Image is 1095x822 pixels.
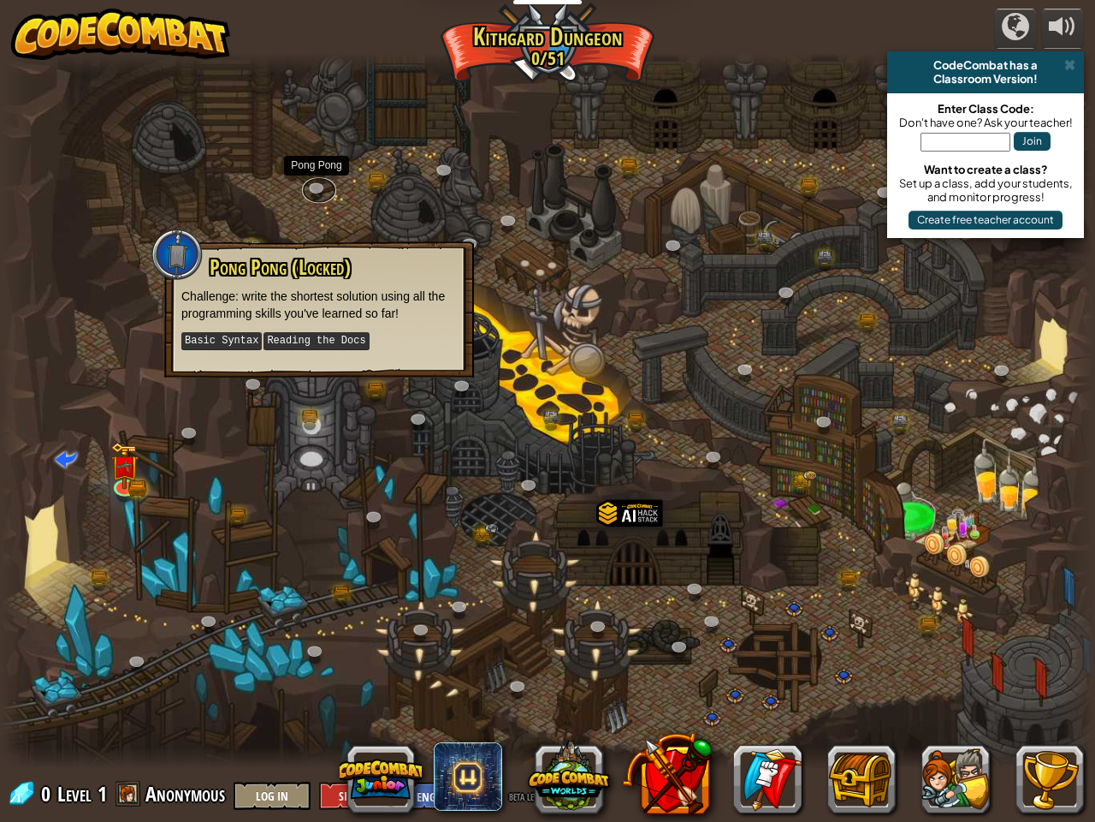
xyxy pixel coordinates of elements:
div: Don't have one? Ask your teacher! [896,116,1075,129]
img: portrait.png [485,523,499,533]
span: Level [57,780,92,808]
button: Campaigns [994,9,1037,49]
div: CodeCombat has a [894,58,1077,72]
button: Log In [234,782,311,810]
div: Enter Class Code: [896,102,1075,116]
button: Join [1014,132,1051,151]
p: Challenge: write the shortest solution using all the programming skills you've learned so far! [181,288,457,322]
span: 0 [41,780,56,807]
div: Classroom Version! [894,72,1077,86]
kbd: Reading the Docs [263,332,369,350]
img: CodeCombat - Learn how to code by playing a game [11,9,230,60]
img: portrait.png [116,460,133,473]
img: level-banner-unlock.png [110,442,139,489]
span: Anonymous [145,780,225,807]
kbd: Basic Syntax [181,332,262,350]
button: Create free teacher account [909,211,1062,229]
span: Pong Pong (Locked) [210,253,351,282]
div: Set up a class, add your students, and monitor progress! [896,176,1075,204]
button: Adjust volume [1041,9,1084,49]
div: Want to create a class? [896,163,1075,176]
span: 1 [98,780,107,807]
img: portrait.png [803,471,817,481]
button: Sign Up [319,782,396,810]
